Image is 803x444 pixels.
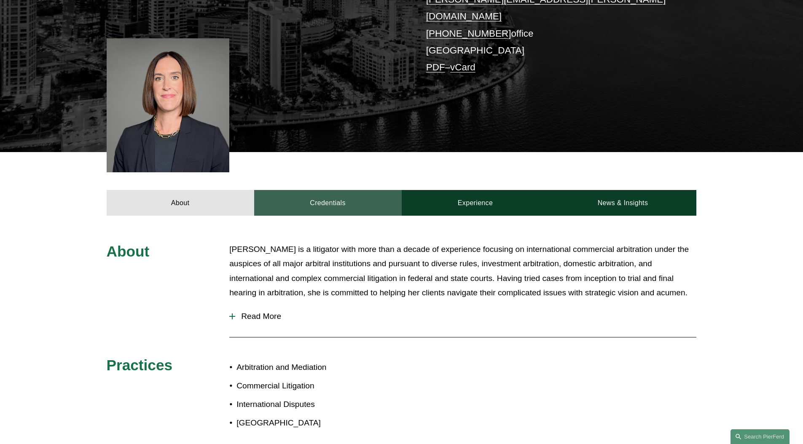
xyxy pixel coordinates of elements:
span: About [107,243,150,259]
p: Arbitration and Mediation [236,360,401,375]
span: Read More [235,312,696,321]
a: vCard [450,62,475,72]
button: Read More [229,305,696,327]
span: Practices [107,357,173,373]
p: [PERSON_NAME] is a litigator with more than a decade of experience focusing on international comm... [229,242,696,300]
a: Search this site [730,429,790,444]
p: [GEOGRAPHIC_DATA] [236,416,401,431]
a: About [107,190,254,215]
a: News & Insights [549,190,696,215]
a: Credentials [254,190,402,215]
a: Experience [402,190,549,215]
a: [PHONE_NUMBER] [426,28,511,39]
p: Commercial Litigation [236,379,401,393]
p: International Disputes [236,397,401,412]
a: PDF [426,62,445,72]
